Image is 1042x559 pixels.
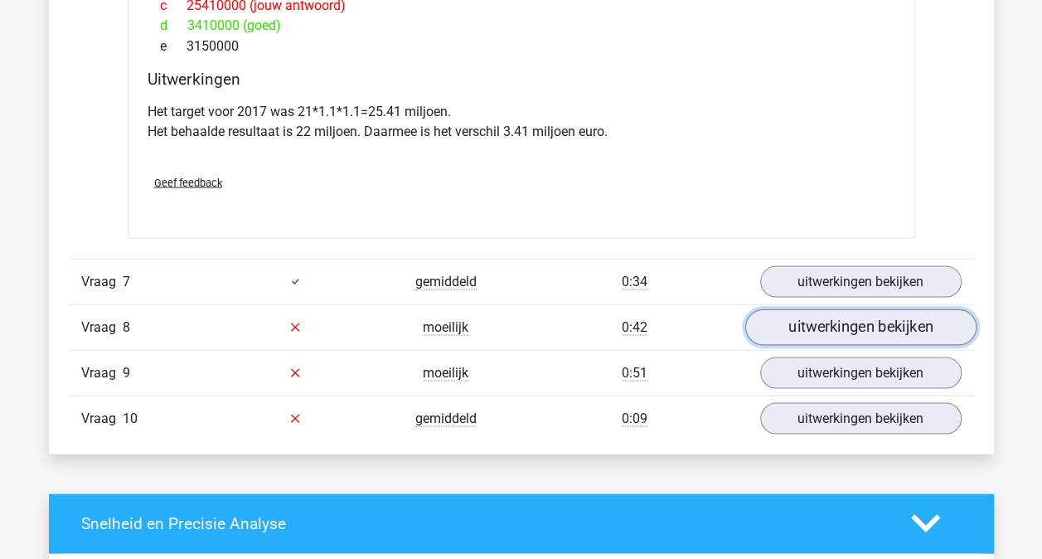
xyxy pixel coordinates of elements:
[744,309,976,345] a: uitwerkingen bekijken
[760,402,962,434] a: uitwerkingen bekijken
[622,364,647,381] span: 0:51
[160,16,187,36] span: d
[123,318,130,334] span: 8
[81,362,123,382] span: Vraag
[148,16,895,36] div: 3410000 (goed)
[81,271,123,291] span: Vraag
[760,265,962,297] a: uitwerkingen bekijken
[81,317,123,337] span: Vraag
[760,357,962,388] a: uitwerkingen bekijken
[81,408,123,428] span: Vraag
[81,513,886,532] h4: Snelheid en Precisie Analyse
[622,318,647,335] span: 0:42
[148,36,895,56] div: 3150000
[154,176,222,188] span: Geef feedback
[415,273,477,289] span: gemiddeld
[622,273,647,289] span: 0:34
[123,410,138,425] span: 10
[423,364,468,381] span: moeilijk
[148,101,895,141] p: Het target voor 2017 was 21*1.1*1.1=25.41 miljoen. Het behaalde resultaat is 22 miljoen. Daarmee ...
[423,318,468,335] span: moeilijk
[123,364,130,380] span: 9
[148,69,895,88] h4: Uitwerkingen
[415,410,477,426] span: gemiddeld
[123,273,130,289] span: 7
[622,410,647,426] span: 0:09
[160,36,187,56] span: e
